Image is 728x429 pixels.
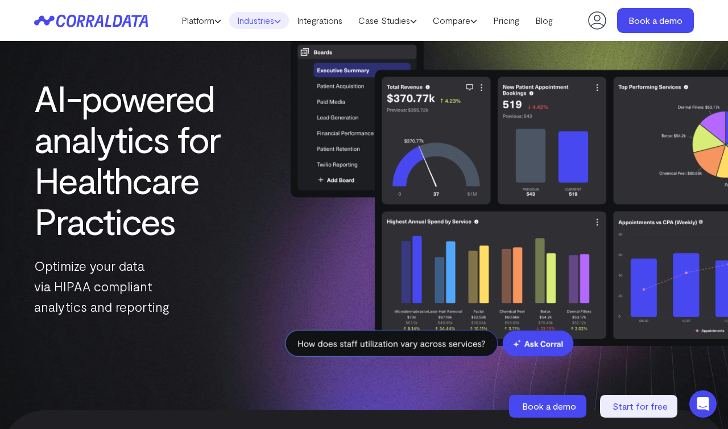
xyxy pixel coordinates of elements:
[617,8,694,33] a: Book a demo
[425,12,485,29] a: Compare
[350,12,425,29] a: Case Studies
[34,77,226,241] h1: AI-powered analytics for Healthcare Practices
[522,401,576,411] span: Book a demo
[509,395,589,418] a: Book a demo
[229,12,289,29] a: Industries
[527,12,561,29] a: Blog
[485,12,527,29] a: Pricing
[289,12,350,29] a: Integrations
[34,255,226,317] p: Optimize your data via HIPAA compliant analytics and reporting
[689,390,717,418] div: Open Intercom Messenger
[613,401,668,411] span: Start for free
[600,395,680,418] a: Start for free
[173,12,229,29] a: Platform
